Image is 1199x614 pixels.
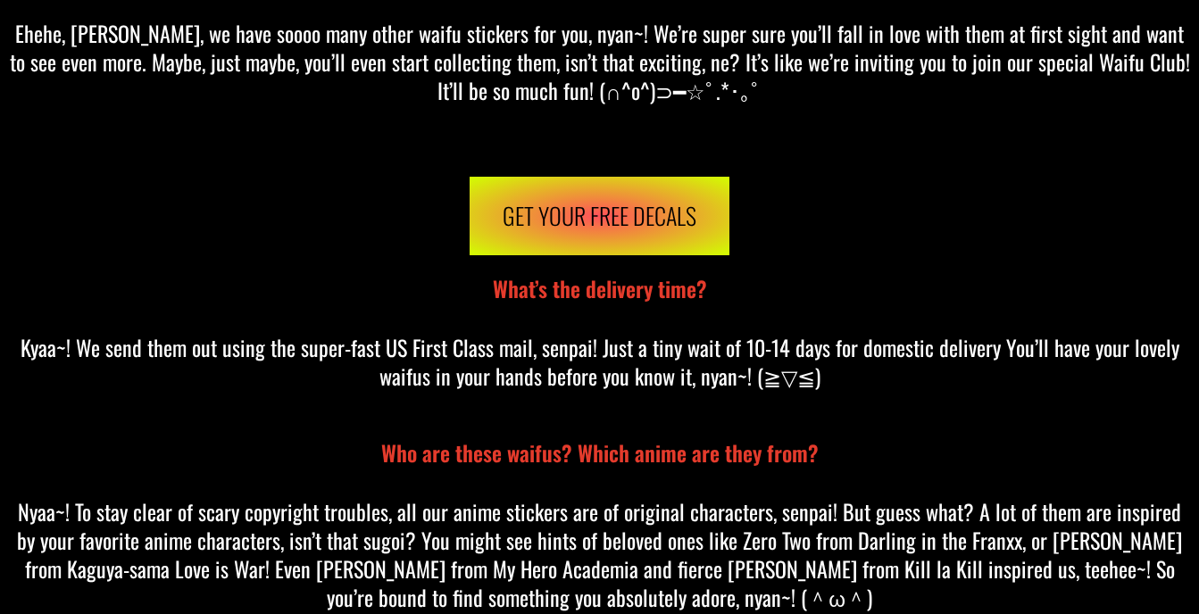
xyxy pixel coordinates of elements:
[503,193,696,239] span: Get Your Free Decals
[10,17,1190,106] span: Ehehe, [PERSON_NAME], we have soooo many other waifu stickers for you, nyan~! We’re super sure yo...
[469,176,730,256] a: Get Your Free Decals
[493,272,707,304] span: What’s the delivery time?
[17,495,1182,613] span: Nyaa~! To stay clear of scary copyright troubles, all our anime stickers are of original characte...
[21,331,1179,392] span: Kyaa~! We send them out using the super-fast US First Class mail, senpai! Just a tiny wait of 10-...
[381,436,819,469] span: Who are these waifus? Which anime are they from?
